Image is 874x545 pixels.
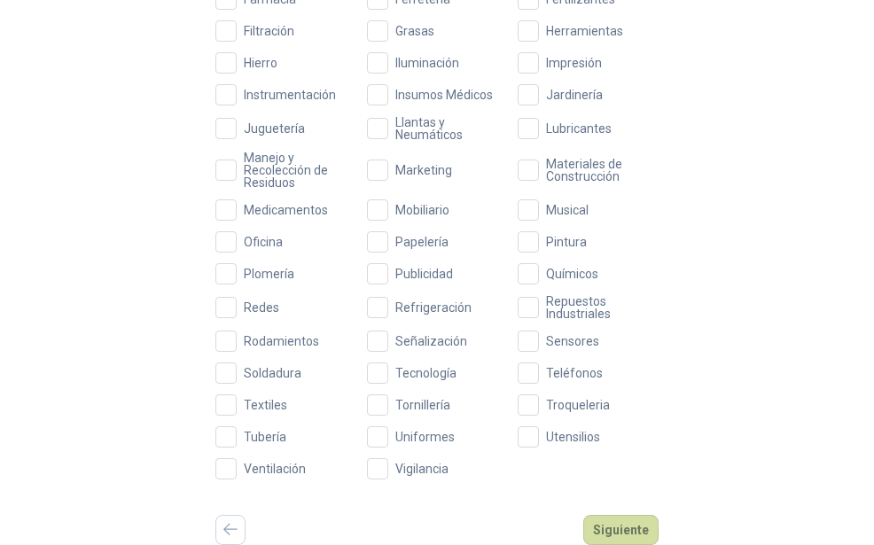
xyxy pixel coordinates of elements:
span: Redes [237,301,286,314]
span: Pintura [539,236,594,248]
button: Siguiente [583,515,659,545]
span: Lubricantes [539,122,619,135]
span: Insumos Médicos [388,89,500,101]
span: Troqueleria [539,399,617,411]
span: Papelería [388,236,456,248]
span: Oficina [237,236,290,248]
span: Grasas [388,25,441,37]
span: Refrigeración [388,301,479,314]
span: Llantas y Neumáticos [388,116,508,141]
span: Rodamientos [237,335,326,347]
span: Filtración [237,25,301,37]
span: Uniformes [388,431,462,443]
span: Manejo y Recolección de Residuos [237,152,356,189]
span: Sensores [539,335,606,347]
span: Marketing [388,164,459,176]
span: Impresión [539,57,609,69]
span: Tubería [237,431,293,443]
span: Instrumentación [237,89,343,101]
span: Tornillería [388,399,457,411]
span: Soldadura [237,367,308,379]
span: Herramientas [539,25,630,37]
span: Textiles [237,399,294,411]
span: Químicos [539,268,605,280]
span: Teléfonos [539,367,610,379]
span: Materiales de Construcción [539,158,659,183]
span: Hierro [237,57,285,69]
span: Medicamentos [237,204,335,216]
span: Mobiliario [388,204,457,216]
span: Iluminación [388,57,466,69]
span: Señalización [388,335,474,347]
span: Repuestos Industriales [539,295,659,320]
span: Tecnología [388,367,464,379]
span: Musical [539,204,596,216]
span: Vigilancia [388,463,456,475]
span: Plomería [237,268,301,280]
span: Utensilios [539,431,607,443]
span: Publicidad [388,268,460,280]
span: Juguetería [237,122,312,135]
span: Jardinería [539,89,610,101]
span: Ventilación [237,463,313,475]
